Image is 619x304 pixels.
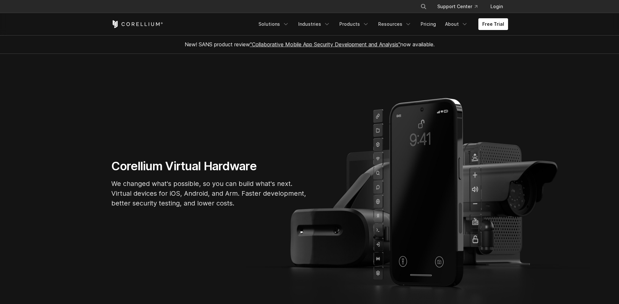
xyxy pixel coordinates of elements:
[250,41,400,48] a: "Collaborative Mobile App Security Development and Analysis"
[417,18,440,30] a: Pricing
[111,159,307,174] h1: Corellium Virtual Hardware
[294,18,334,30] a: Industries
[418,1,429,12] button: Search
[485,1,508,12] a: Login
[432,1,483,12] a: Support Center
[255,18,293,30] a: Solutions
[335,18,373,30] a: Products
[111,20,163,28] a: Corellium Home
[412,1,508,12] div: Navigation Menu
[111,179,307,208] p: We changed what's possible, so you can build what's next. Virtual devices for iOS, Android, and A...
[441,18,472,30] a: About
[185,41,435,48] span: New! SANS product review now available.
[478,18,508,30] a: Free Trial
[255,18,508,30] div: Navigation Menu
[374,18,415,30] a: Resources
